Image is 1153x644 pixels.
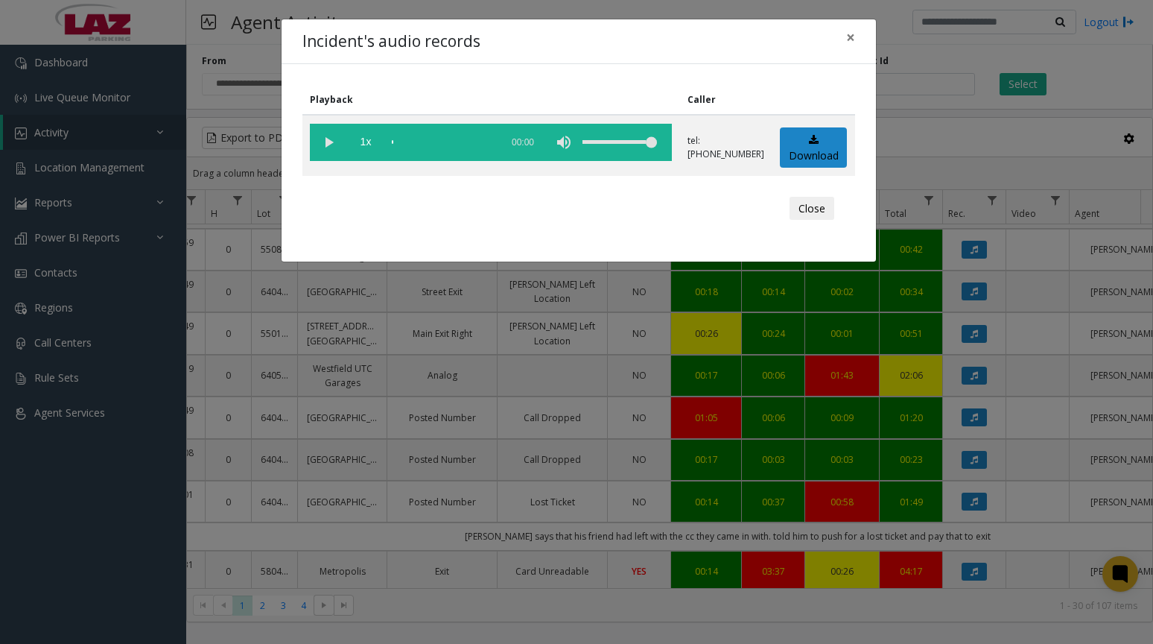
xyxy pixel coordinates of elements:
span: × [846,27,855,48]
div: volume level [582,124,657,161]
th: Caller [680,85,772,115]
button: Close [836,19,865,56]
th: Playback [302,85,680,115]
h4: Incident's audio records [302,30,480,54]
div: scrub bar [392,124,493,161]
a: Download [780,127,847,168]
button: Close [790,197,834,221]
span: playback speed button [347,124,384,161]
p: tel:[PHONE_NUMBER] [687,134,764,161]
